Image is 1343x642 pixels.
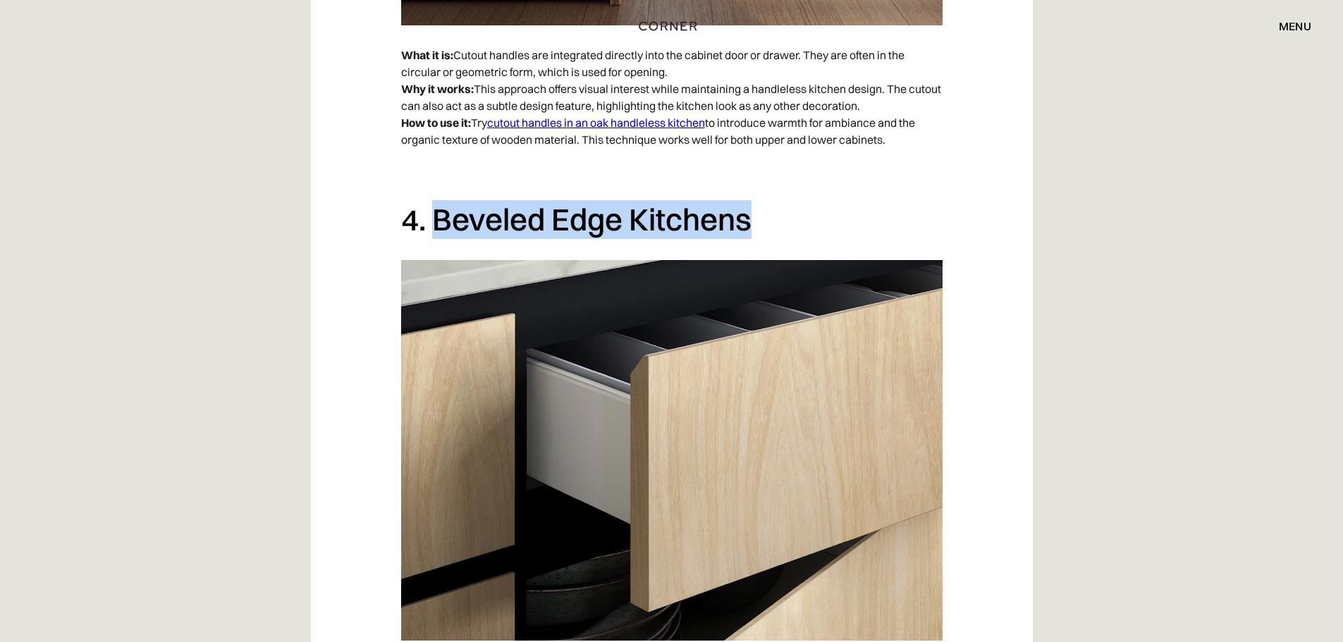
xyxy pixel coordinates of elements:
[401,155,943,186] p: ‍
[487,116,705,130] a: cutout handles in an oak handleless kitchen
[401,116,471,130] strong: How to use it:
[401,260,943,641] img: Beveled edge on a light oak kitchen cabinet front.
[1279,20,1311,32] div: menu
[401,39,943,155] p: Cutout handles are integrated directly into the cabinet door or drawer. They are often in the cir...
[401,82,474,96] strong: Why it works:
[401,48,453,62] strong: What it is:
[401,200,943,239] h2: 4. Beveled Edge Kitchens
[1265,14,1311,38] div: menu
[623,17,720,35] a: home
